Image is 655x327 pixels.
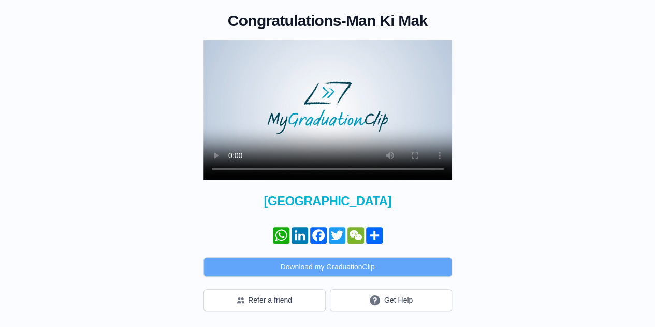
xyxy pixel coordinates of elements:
h1: - [203,11,452,30]
button: Get Help [330,289,452,311]
button: Refer a friend [203,289,326,311]
a: WhatsApp [272,227,290,244]
a: LinkedIn [290,227,309,244]
span: Man Ki Mak [346,12,428,29]
a: Facebook [309,227,328,244]
button: Download my GraduationClip [203,257,452,277]
a: Twitter [328,227,346,244]
a: Share [365,227,384,244]
span: [GEOGRAPHIC_DATA] [203,193,452,209]
a: WeChat [346,227,365,244]
span: Congratulations [228,12,341,29]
